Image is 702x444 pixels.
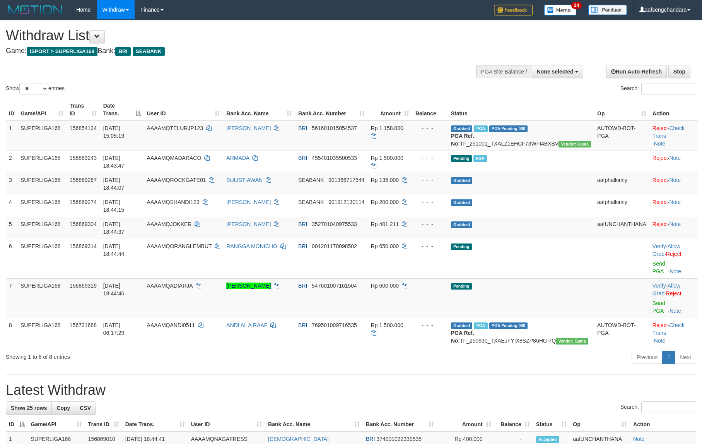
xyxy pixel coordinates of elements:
span: Copy 455401035500533 to clipboard [312,155,357,161]
th: Trans ID: activate to sort column ascending [67,99,100,121]
a: Note [654,141,666,147]
td: · · [649,318,698,348]
span: Show 25 rows [11,405,47,411]
th: Amount: activate to sort column ascending [368,99,412,121]
input: Search: [641,83,696,94]
span: · [652,243,680,257]
span: Rp 600.000 [371,283,399,289]
input: Search: [641,401,696,413]
a: SULISTIAWAN [226,177,263,183]
span: BRI [298,155,307,161]
a: Reject [652,221,668,227]
td: · [649,195,698,217]
td: 8 [6,318,17,348]
td: aafphalkimly [594,173,649,195]
span: Vendor URL: https://trx31.1velocity.biz [559,141,591,147]
td: · [649,173,698,195]
td: · · [649,278,698,318]
a: Verify [652,283,666,289]
span: [DATE] 18:44:07 [103,177,125,191]
a: Reject [652,155,668,161]
span: [DATE] 18:44:46 [103,283,125,297]
span: Marked by aafsengchandara [473,155,487,162]
th: Op: activate to sort column ascending [594,99,649,121]
span: 156869304 [70,221,97,227]
span: 156869243 [70,155,97,161]
span: 156869274 [70,199,97,205]
div: - - - [415,124,445,132]
span: Rp 135.000 [371,177,399,183]
label: Show entries [6,83,65,94]
span: AAAAMQROCKGATE01 [147,177,206,183]
a: Previous [632,351,663,364]
span: · [652,283,680,297]
th: Action [649,99,698,121]
span: AAAAMQTELURJP123 [147,125,203,131]
label: Search: [620,83,696,94]
span: Copy 561601015054537 to clipboard [312,125,357,131]
span: SEABANK [298,177,324,183]
td: aafUNCHANTHANA [594,217,649,239]
span: AAAAMQMADARACO [147,155,202,161]
select: Showentries [19,83,48,94]
h4: Game: Bank: [6,47,460,55]
th: Date Trans.: activate to sort column ascending [122,417,188,432]
span: None selected [537,69,574,75]
span: BRI [298,322,307,328]
span: AAAAMQADIARJA [147,283,193,289]
th: Game/API: activate to sort column ascending [17,99,67,121]
th: Amount: activate to sort column ascending [437,417,494,432]
a: [PERSON_NAME] [226,125,271,131]
span: Rp 1.158.000 [371,125,403,131]
span: 156731688 [70,322,97,328]
div: - - - [415,198,445,206]
img: Button%20Memo.svg [544,5,577,15]
span: Copy 001201178098502 to clipboard [312,243,357,249]
span: Marked by aafromsomean [474,322,487,329]
span: AAAAMQORANGLEMBUT [147,243,212,249]
span: Vendor URL: https://trx31.1velocity.biz [556,338,588,345]
th: Balance [412,99,448,121]
img: Feedback.jpg [494,5,533,15]
a: Reject [652,125,668,131]
td: · · [649,121,698,151]
b: PGA Ref. No: [451,330,474,344]
td: TF_250930_TXAEJFYIX8SZP86HGI7Q [448,318,594,348]
a: Send PGA [652,300,665,314]
a: Check Trans [652,125,685,139]
span: CSV [80,405,91,411]
td: SUPERLIGA168 [17,195,67,217]
span: Copy 374001032339535 to clipboard [376,436,422,442]
span: PGA Pending [489,322,528,329]
td: 2 [6,151,17,173]
a: ARMADA [226,155,249,161]
span: 156869314 [70,243,97,249]
b: PGA Ref. No: [451,133,474,147]
th: Trans ID: activate to sort column ascending [85,417,122,432]
a: Copy [51,401,75,415]
span: Accepted [536,436,559,443]
h1: Withdraw List [6,28,460,43]
img: MOTION_logo.png [6,4,65,15]
a: [DEMOGRAPHIC_DATA] [268,436,329,442]
span: AAAAMQANDI0511 [147,322,195,328]
span: [DATE] 18:44:15 [103,199,125,213]
th: Status [448,99,594,121]
a: Reject [652,177,668,183]
th: Op: activate to sort column ascending [570,417,630,432]
a: [PERSON_NAME] [226,283,271,289]
th: Bank Acc. Number: activate to sort column ascending [363,417,437,432]
span: Copy 901912130114 to clipboard [328,199,364,205]
th: Date Trans.: activate to sort column descending [100,99,144,121]
a: [PERSON_NAME] [226,221,271,227]
th: User ID: activate to sort column ascending [144,99,224,121]
span: Rp 1.500.000 [371,322,403,328]
span: BRI [298,221,307,227]
a: [PERSON_NAME] [226,199,271,205]
a: Check Trans [652,322,685,336]
img: panduan.png [588,5,627,15]
a: Reject [666,290,682,297]
span: Rp 200.000 [371,199,399,205]
a: Verify [652,243,666,249]
span: [DATE] 18:44:37 [103,221,125,235]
